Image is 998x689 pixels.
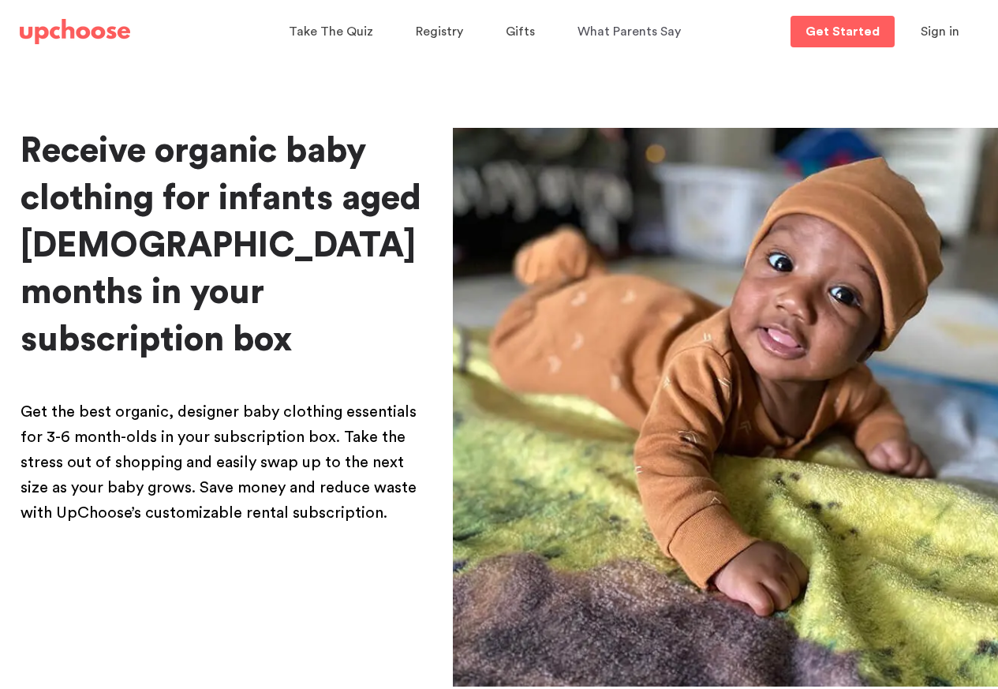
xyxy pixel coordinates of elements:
a: Gifts [506,17,540,47]
h1: Receive organic baby clothing for infants aged [DEMOGRAPHIC_DATA] months in your subscription box [21,128,428,364]
a: Registry [416,17,468,47]
a: Take The Quiz [289,17,378,47]
a: Get Started [791,16,895,47]
span: Take The Quiz [289,25,373,38]
span: Registry [416,25,463,38]
span: Gifts [506,25,535,38]
button: Sign in [901,16,979,47]
span: What Parents Say [577,25,681,38]
a: What Parents Say [577,17,686,47]
span: Get the best organic, designer baby clothing essentials for 3-6 month-olds in your subscription b... [21,404,417,521]
span: Sign in [921,25,959,38]
a: UpChoose [20,16,130,48]
img: UpChoose [20,19,130,44]
p: Get Started [806,25,880,38]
